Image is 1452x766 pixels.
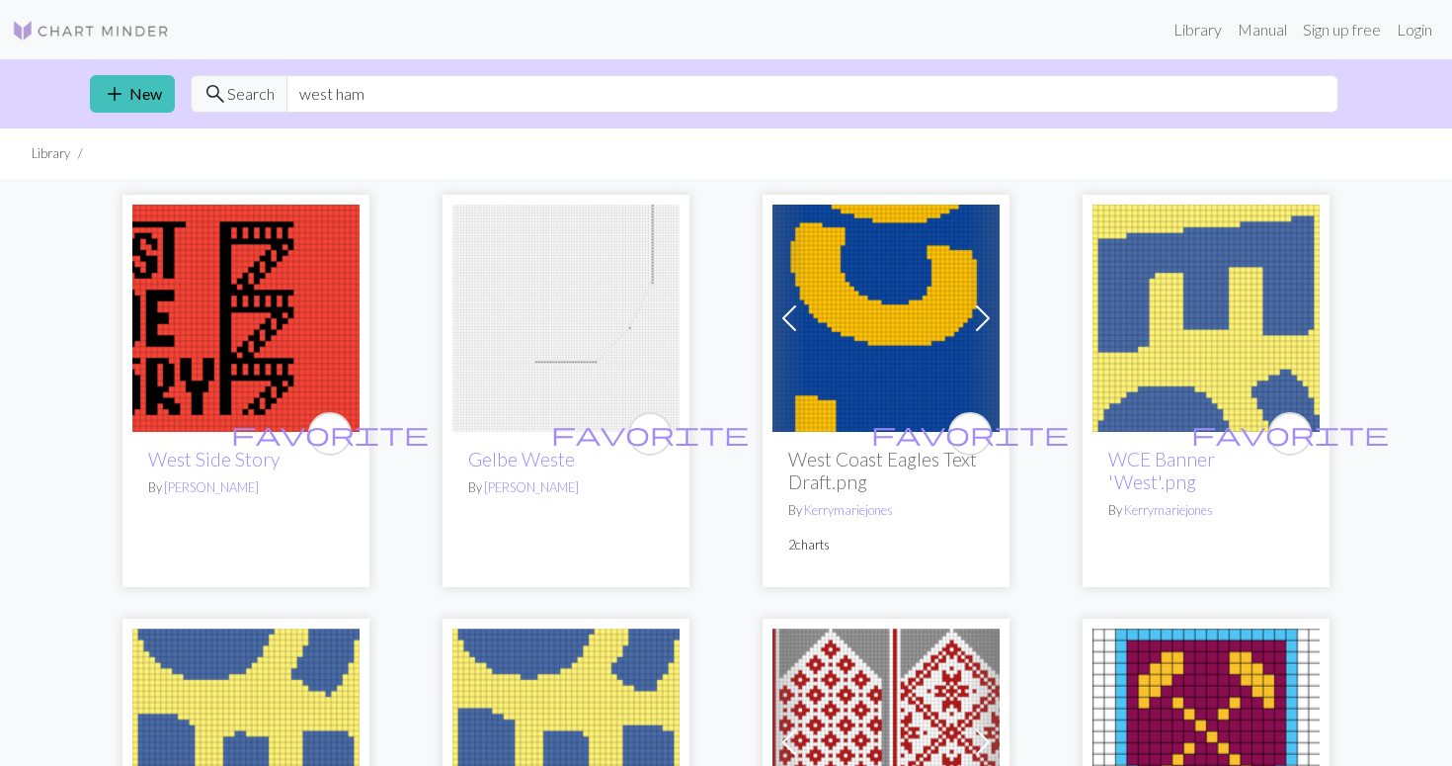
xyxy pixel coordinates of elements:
a: West Side Story [132,306,360,325]
p: By [148,478,344,497]
i: favourite [231,414,429,454]
a: Gelbe Weste [468,448,575,470]
button: favourite [308,412,352,456]
a: WCE Banner 'West'.png [1108,448,1215,493]
a: Kerrymariejones [804,502,893,518]
button: favourite [948,412,992,456]
i: favourite [1191,414,1389,454]
img: WCE Banner 'West'.png [1092,205,1320,432]
a: Login [1389,10,1440,49]
p: By [788,501,984,520]
h2: West Coast Eagles Text Draft.png [788,448,984,493]
img: Logo [12,19,170,43]
a: WCE Banner 'West'.png [1092,306,1320,325]
a: Right Hand [772,730,1000,749]
p: By [1108,501,1304,520]
a: WCE Banner 'West'.png [132,730,360,749]
a: Sign up free [1295,10,1389,49]
span: favorite [551,418,749,449]
a: [PERSON_NAME] [164,479,259,495]
img: Gelbe Weste [452,205,680,432]
button: favourite [628,412,672,456]
li: Library [32,144,70,163]
i: favourite [871,414,1069,454]
a: WCE Banner 'West'.png [452,730,680,749]
a: West Coast Eagles Text Draft.png [772,306,1000,325]
span: search [203,80,227,108]
a: New [90,75,175,113]
a: [PERSON_NAME] [484,479,579,495]
a: West Side Story [148,448,280,470]
span: favorite [871,418,1069,449]
p: 2 charts [788,536,984,554]
img: West Coast Eagles Text Draft.png [772,205,1000,432]
a: Manual [1230,10,1295,49]
a: West Ham [1092,730,1320,749]
a: Library [1166,10,1230,49]
p: By [468,478,664,497]
i: favourite [551,414,749,454]
button: favourite [1268,412,1312,456]
span: Search [227,82,275,106]
span: add [103,80,126,108]
img: West Side Story [132,205,360,432]
a: Kerrymariejones [1124,502,1213,518]
a: Gelbe Weste [452,306,680,325]
span: favorite [231,418,429,449]
span: favorite [1191,418,1389,449]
